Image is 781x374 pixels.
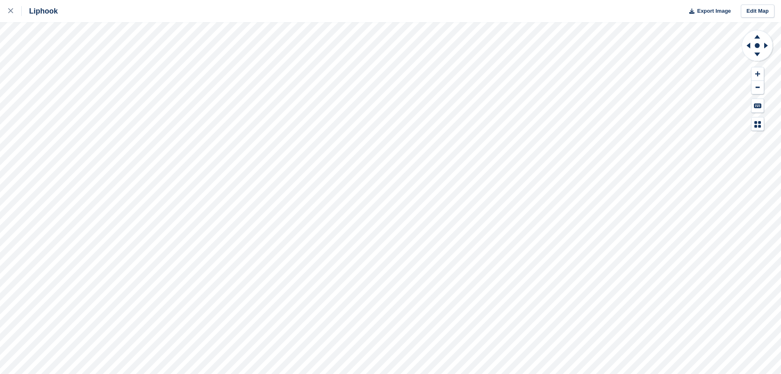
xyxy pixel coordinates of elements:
button: Map Legend [751,117,764,131]
button: Zoom In [751,67,764,81]
button: Keyboard Shortcuts [751,99,764,112]
span: Export Image [697,7,731,15]
button: Zoom Out [751,81,764,94]
button: Export Image [684,5,731,18]
div: Liphook [22,6,58,16]
a: Edit Map [741,5,774,18]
